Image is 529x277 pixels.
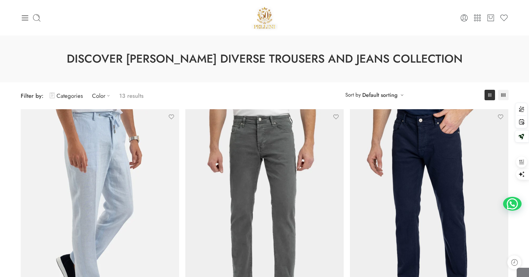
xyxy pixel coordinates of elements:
[15,51,514,67] h1: Discover [PERSON_NAME] Diverse Trousers and Jeans Collection
[362,91,397,99] a: Default sorting
[251,5,278,31] a: Pellini -
[500,14,508,22] a: Wishlist
[50,89,83,103] a: Categories
[21,92,44,100] span: Filter by:
[486,14,495,22] a: Cart
[460,14,468,22] a: Login / Register
[92,89,113,103] a: Color
[345,90,361,100] span: Sort by
[251,5,278,31] img: Pellini
[119,89,144,103] p: 13 results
